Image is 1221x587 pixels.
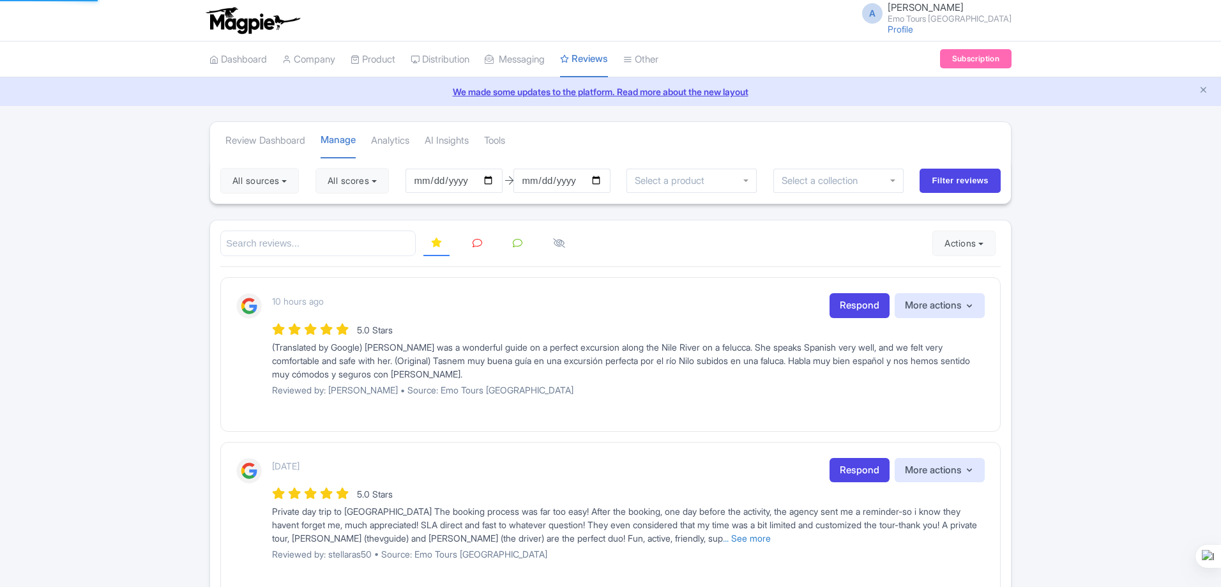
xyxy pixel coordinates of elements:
[782,175,867,187] input: Select a collection
[560,42,608,78] a: Reviews
[315,168,389,194] button: All scores
[830,458,890,483] a: Respond
[888,24,913,34] a: Profile
[351,42,395,77] a: Product
[272,383,985,397] p: Reviewed by: [PERSON_NAME] • Source: Emo Tours [GEOGRAPHIC_DATA]
[485,42,545,77] a: Messaging
[895,458,985,483] button: More actions
[484,123,505,158] a: Tools
[209,42,267,77] a: Dashboard
[272,547,985,561] p: Reviewed by: stellaras50 • Source: Emo Tours [GEOGRAPHIC_DATA]
[236,293,262,319] img: Google Logo
[272,340,985,381] div: (Translated by Google) [PERSON_NAME] was a wonderful guide on a perfect excursion along the Nile ...
[272,505,985,545] div: Private day trip to [GEOGRAPHIC_DATA] The booking process was far too easy! After the booking, on...
[236,458,262,484] img: Google Logo
[723,533,771,544] a: ... See more
[635,175,711,187] input: Select a product
[940,49,1012,68] a: Subscription
[623,42,658,77] a: Other
[371,123,409,158] a: Analytics
[1199,84,1208,98] button: Close announcement
[272,294,324,308] p: 10 hours ago
[220,168,299,194] button: All sources
[225,123,305,158] a: Review Dashboard
[862,3,883,24] span: A
[203,6,302,34] img: logo-ab69f6fb50320c5b225c76a69d11143b.png
[272,459,300,473] p: [DATE]
[888,15,1012,23] small: Emo Tours [GEOGRAPHIC_DATA]
[282,42,335,77] a: Company
[357,489,393,499] span: 5.0 Stars
[920,169,1001,193] input: Filter reviews
[357,324,393,335] span: 5.0 Stars
[220,231,416,257] input: Search reviews...
[830,293,890,318] a: Respond
[932,231,996,256] button: Actions
[8,85,1213,98] a: We made some updates to the platform. Read more about the new layout
[895,293,985,318] button: More actions
[321,123,356,159] a: Manage
[888,1,964,13] span: [PERSON_NAME]
[425,123,469,158] a: AI Insights
[854,3,1012,23] a: A [PERSON_NAME] Emo Tours [GEOGRAPHIC_DATA]
[411,42,469,77] a: Distribution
